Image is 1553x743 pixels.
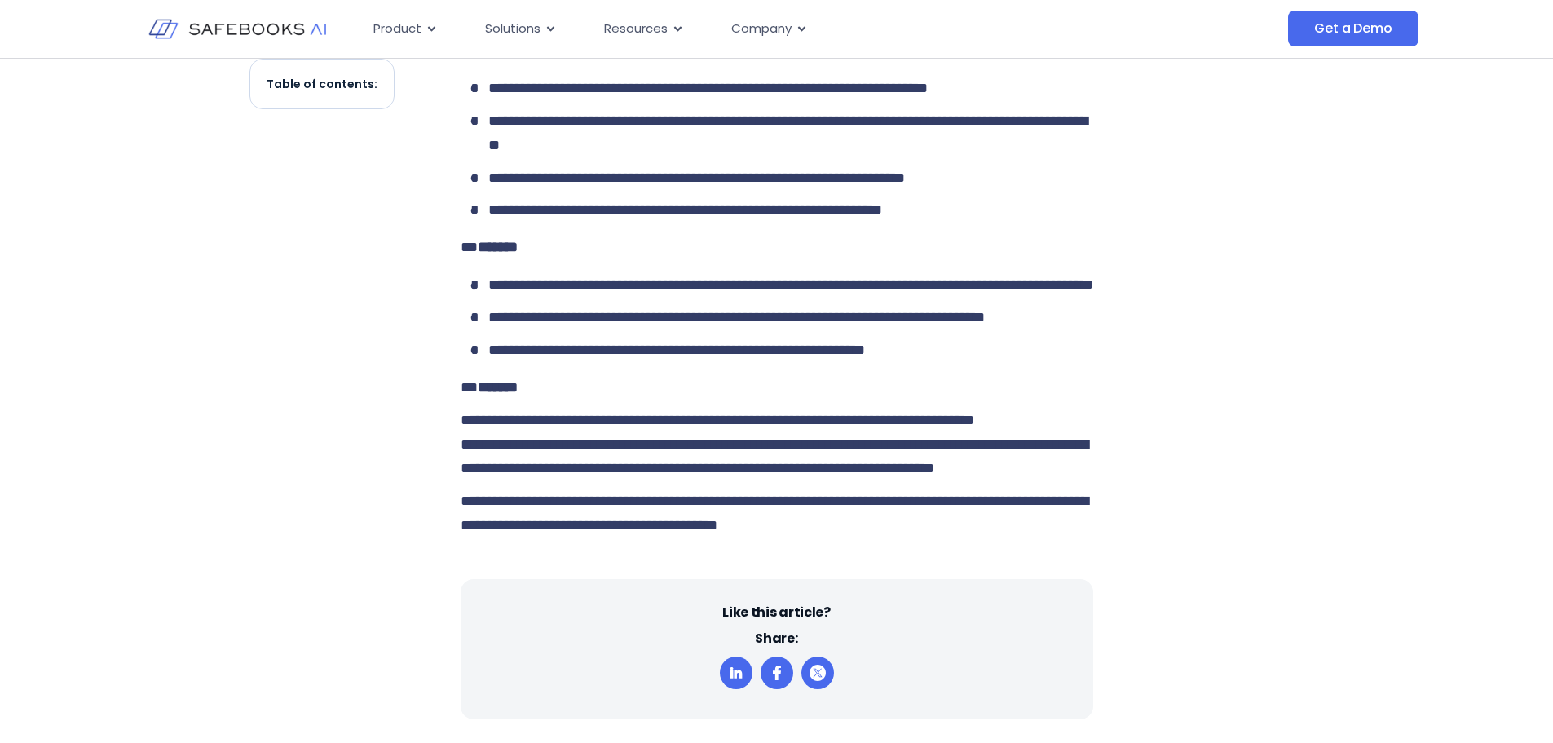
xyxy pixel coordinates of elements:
[1314,20,1392,37] span: Get a Demo
[731,20,792,38] span: Company
[267,76,377,92] p: Table of contents:
[360,13,1125,45] nav: Menu
[604,20,668,38] span: Resources
[360,13,1125,45] div: Menu Toggle
[485,20,540,38] span: Solutions
[755,630,797,648] h6: Share:
[1288,11,1418,46] a: Get a Demo
[373,20,421,38] span: Product
[722,604,830,621] h6: Like this article?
